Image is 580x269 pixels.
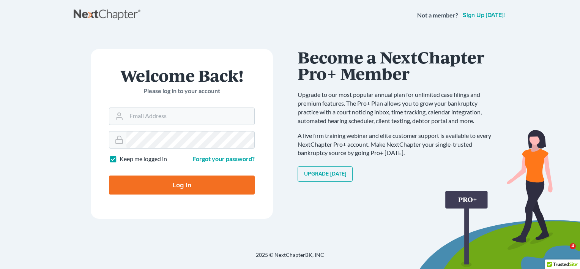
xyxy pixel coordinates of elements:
input: Email Address [126,108,254,125]
h1: Become a NextChapter Pro+ Member [298,49,499,81]
p: Please log in to your account [109,87,255,95]
iframe: Intercom live chat [554,243,572,261]
span: 4 [570,243,576,249]
a: Upgrade [DATE] [298,166,353,182]
input: Log In [109,176,255,195]
a: Forgot your password? [193,155,255,162]
h1: Welcome Back! [109,67,255,84]
label: Keep me logged in [120,155,167,163]
p: A live firm training webinar and elite customer support is available to every NextChapter Pro+ ac... [298,131,499,158]
a: Sign up [DATE]! [461,12,506,18]
p: Upgrade to our most popular annual plan for unlimited case filings and premium features. The Pro+... [298,90,499,125]
strong: Not a member? [417,11,458,20]
div: 2025 © NextChapterBK, INC [74,251,506,265]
